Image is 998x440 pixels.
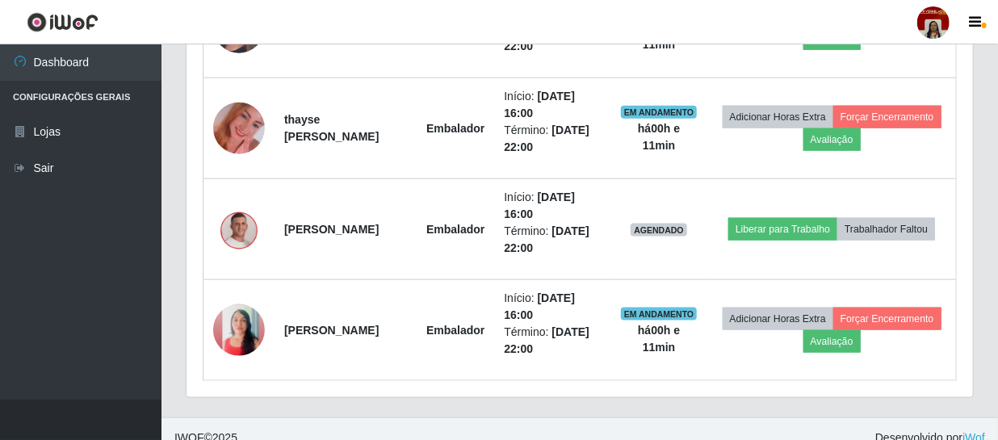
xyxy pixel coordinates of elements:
span: EM ANDAMENTO [621,308,698,321]
button: Forçar Encerramento [833,308,941,330]
button: Avaliação [803,128,861,151]
li: Término: [504,122,601,156]
button: Trabalhador Faltou [837,218,935,241]
strong: Embalador [426,122,484,135]
li: Início: [504,88,601,122]
strong: há 00 h e 11 min [638,122,680,152]
button: Adicionar Horas Extra [723,308,833,330]
strong: há 00 h e 11 min [638,324,680,354]
span: AGENDADO [631,224,687,237]
strong: Embalador [426,324,484,337]
strong: há 00 h e 11 min [638,21,680,51]
img: 1751638770448.jpeg [213,284,265,376]
img: 1681847675287.jpeg [213,82,265,174]
time: [DATE] 16:00 [504,90,575,119]
strong: [PERSON_NAME] [284,324,379,337]
span: EM ANDAMENTO [621,106,698,119]
img: CoreUI Logo [27,12,99,32]
strong: Embalador [426,223,484,236]
time: [DATE] 16:00 [504,291,575,321]
strong: thayse [PERSON_NAME] [284,113,379,143]
button: Forçar Encerramento [833,106,941,128]
li: Início: [504,189,601,223]
img: 1753657794780.jpeg [213,208,265,250]
time: [DATE] 16:00 [504,191,575,220]
li: Término: [504,324,601,358]
button: Avaliação [803,330,861,353]
button: Adicionar Horas Extra [723,106,833,128]
li: Término: [504,223,601,257]
strong: [PERSON_NAME] [284,223,379,236]
li: Início: [504,290,601,324]
button: Liberar para Trabalho [728,218,837,241]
